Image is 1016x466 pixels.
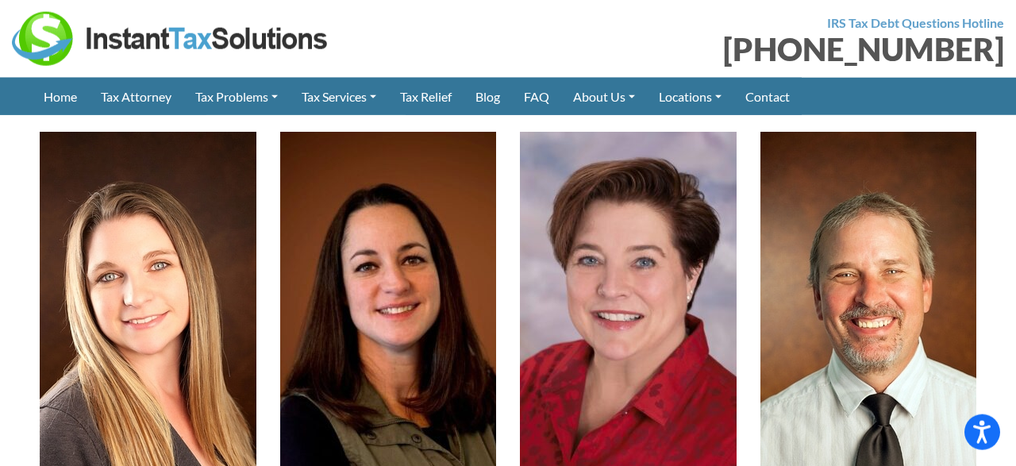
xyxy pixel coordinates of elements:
a: Contact [733,78,802,115]
a: Tax Problems [183,78,290,115]
a: Home [32,78,89,115]
a: Tax Services [290,78,388,115]
a: Blog [464,78,512,115]
a: FAQ [512,78,561,115]
strong: IRS Tax Debt Questions Hotline [827,15,1004,30]
a: About Us [561,78,647,115]
a: Tax Attorney [89,78,183,115]
a: Tax Relief [388,78,464,115]
a: Instant Tax Solutions Logo [12,29,329,44]
a: Locations [647,78,733,115]
div: [PHONE_NUMBER] [520,33,1004,65]
img: Instant Tax Solutions Logo [12,12,329,66]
